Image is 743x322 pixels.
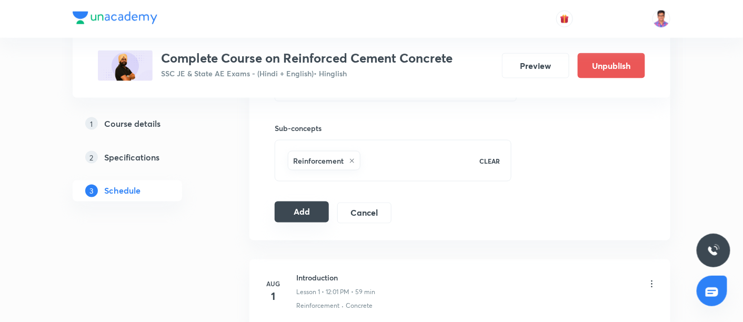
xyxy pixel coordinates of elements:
[73,12,157,27] a: Company Logo
[263,279,284,289] h6: Aug
[337,203,391,224] button: Cancel
[73,12,157,24] img: Company Logo
[104,117,160,130] h5: Course details
[578,53,645,78] button: Unpublish
[73,113,216,134] a: 1Course details
[104,151,159,164] h5: Specifications
[98,51,153,81] img: EB1BB138-C34E-4392-BA90-E3D2FDA595F6_plus.png
[346,301,373,311] p: Concrete
[293,155,344,166] h6: Reinforcement
[296,288,375,297] p: Lesson 1 • 12:01 PM • 59 min
[263,289,284,305] h4: 1
[73,147,216,168] a: 2Specifications
[296,301,339,311] p: Reinforcement
[502,53,569,78] button: Preview
[652,10,670,28] img: Tejas Sharma
[85,185,98,197] p: 3
[104,185,140,197] h5: Schedule
[556,11,573,27] button: avatar
[161,51,453,66] h3: Complete Course on Reinforced Cement Concrete
[85,151,98,164] p: 2
[707,244,720,257] img: ttu
[161,68,453,79] p: SSC JE & State AE Exams - (Hindi + English) • Hinglish
[85,117,98,130] p: 1
[480,156,500,166] p: CLEAR
[342,301,344,311] div: ·
[275,202,329,223] button: Add
[296,273,375,284] h6: Introduction
[560,14,569,24] img: avatar
[275,123,511,134] h6: Sub-concepts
